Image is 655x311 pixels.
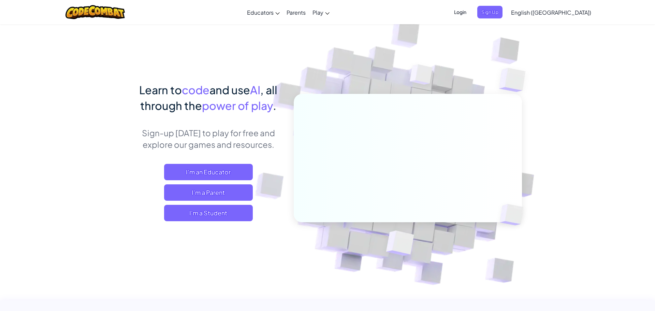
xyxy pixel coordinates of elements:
[273,99,276,112] span: .
[182,83,209,97] span: code
[164,184,253,201] a: I'm a Parent
[164,205,253,221] button: I'm a Student
[508,3,595,22] a: English ([GEOGRAPHIC_DATA])
[489,190,540,240] img: Overlap cubes
[450,6,470,18] button: Login
[369,216,431,273] img: Overlap cubes
[485,51,544,109] img: Overlap cubes
[477,6,503,18] button: Sign Up
[250,83,260,97] span: AI
[397,51,446,102] img: Overlap cubes
[139,83,182,97] span: Learn to
[202,99,273,112] span: power of play
[511,9,591,16] span: English ([GEOGRAPHIC_DATA])
[247,9,274,16] span: Educators
[164,164,253,180] a: I'm an Educator
[65,5,125,19] img: CodeCombat logo
[244,3,283,22] a: Educators
[133,127,283,150] p: Sign-up [DATE] to play for free and explore our games and resources.
[312,9,323,16] span: Play
[209,83,250,97] span: and use
[309,3,333,22] a: Play
[283,3,309,22] a: Parents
